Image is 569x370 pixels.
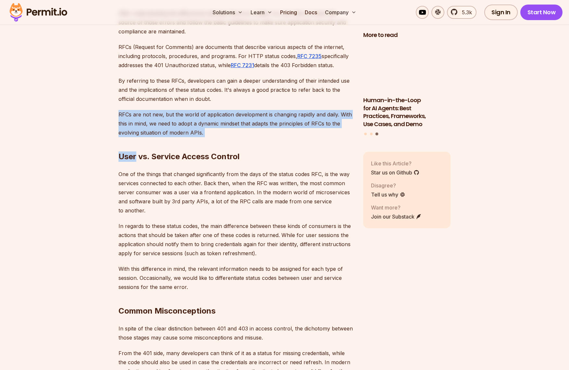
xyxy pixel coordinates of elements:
[371,159,419,167] p: Like this Article?
[118,264,353,292] p: With this difference in mind, the relevant information needs to be assigned for each type of sess...
[363,43,451,128] li: 3 of 3
[520,5,563,20] a: Start Now
[364,132,367,135] button: Go to slide 1
[118,110,353,137] p: RFCs are not new, but the world of application development is changing rapidly and daily. With th...
[118,221,353,258] p: In regards to these status codes, the main difference between these kinds of consumers is the act...
[6,1,70,23] img: Permit logo
[458,8,472,16] span: 5.3k
[363,96,451,128] h3: Human-in-the-Loop for AI Agents: Best Practices, Frameworks, Use Cases, and Demo
[363,43,451,92] img: Human-in-the-Loop for AI Agents: Best Practices, Frameworks, Use Cases, and Demo
[231,62,254,68] a: RFC 7231
[118,42,353,70] p: RFCs (Request for Comments) are documents that describe various aspects of the internet, includin...
[371,168,419,176] a: Star us on Github
[371,181,405,189] p: Disagree?
[363,31,451,39] h2: More to read
[371,190,405,198] a: Tell us why
[370,132,373,135] button: Go to slide 2
[484,5,518,20] a: Sign In
[248,6,275,19] button: Learn
[447,6,476,19] a: 5.3k
[118,324,353,342] p: In spite of the clear distinction between 401 and 403 in access control, the dichotomy between th...
[118,170,353,215] p: One of the things that changed significantly from the days of the status codes RFC, is the way se...
[278,6,300,19] a: Pricing
[302,6,320,19] a: Docs
[376,132,378,135] button: Go to slide 3
[118,125,353,162] h2: User vs. Service Access Control
[297,53,322,59] a: RFC 7235
[322,6,359,19] button: Company
[118,280,353,316] h2: Common Misconceptions
[363,43,451,136] div: Posts
[118,76,353,103] p: By referring to these RFCs, developers can gain a deeper understanding of their intended use and ...
[371,203,422,211] p: Want more?
[210,6,245,19] button: Solutions
[371,212,422,220] a: Join our Substack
